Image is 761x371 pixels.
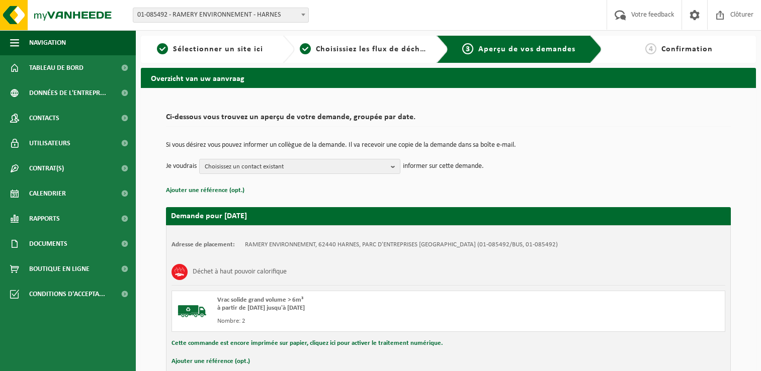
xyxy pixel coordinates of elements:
[146,43,275,55] a: 1Sélectionner un site ici
[478,45,575,53] span: Aperçu de vos demandes
[29,206,60,231] span: Rapports
[403,159,484,174] p: informer sur cette demande.
[217,317,489,325] div: Nombre: 2
[300,43,429,55] a: 2Choisissiez les flux de déchets et récipients
[661,45,713,53] span: Confirmation
[29,80,106,106] span: Données de l'entrepr...
[177,296,207,326] img: BL-SO-LV.png
[29,156,64,181] span: Contrat(s)
[157,43,168,54] span: 1
[245,241,558,249] td: RAMERY ENVIRONNEMENT, 62440 HARNES, PARC D'ENTREPRISES [GEOGRAPHIC_DATA] (01-085492/BUS, 01-085492)
[166,184,244,197] button: Ajouter une référence (opt.)
[462,43,473,54] span: 3
[645,43,656,54] span: 4
[29,256,90,282] span: Boutique en ligne
[29,282,105,307] span: Conditions d'accepta...
[29,30,66,55] span: Navigation
[173,45,263,53] span: Sélectionner un site ici
[133,8,308,22] span: 01-085492 - RAMERY ENVIRONNEMENT - HARNES
[29,55,83,80] span: Tableau de bord
[300,43,311,54] span: 2
[29,181,66,206] span: Calendrier
[166,113,731,127] h2: Ci-dessous vous trouvez un aperçu de votre demande, groupée par date.
[141,68,756,87] h2: Overzicht van uw aanvraag
[171,212,247,220] strong: Demande pour [DATE]
[172,241,235,248] strong: Adresse de placement:
[172,337,443,350] button: Cette commande est encore imprimée sur papier, cliquez ici pour activer le traitement numérique.
[199,159,400,174] button: Choisissez un contact existant
[166,142,731,149] p: Si vous désirez vous pouvez informer un collègue de la demande. Il va recevoir une copie de la de...
[29,106,59,131] span: Contacts
[29,131,70,156] span: Utilisateurs
[29,231,67,256] span: Documents
[193,264,287,280] h3: Déchet à haut pouvoir calorifique
[172,355,250,368] button: Ajouter une référence (opt.)
[316,45,483,53] span: Choisissiez les flux de déchets et récipients
[133,8,309,23] span: 01-085492 - RAMERY ENVIRONNEMENT - HARNES
[217,297,303,303] span: Vrac solide grand volume > 6m³
[205,159,387,174] span: Choisissez un contact existant
[217,305,305,311] strong: à partir de [DATE] jusqu'à [DATE]
[166,159,197,174] p: Je voudrais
